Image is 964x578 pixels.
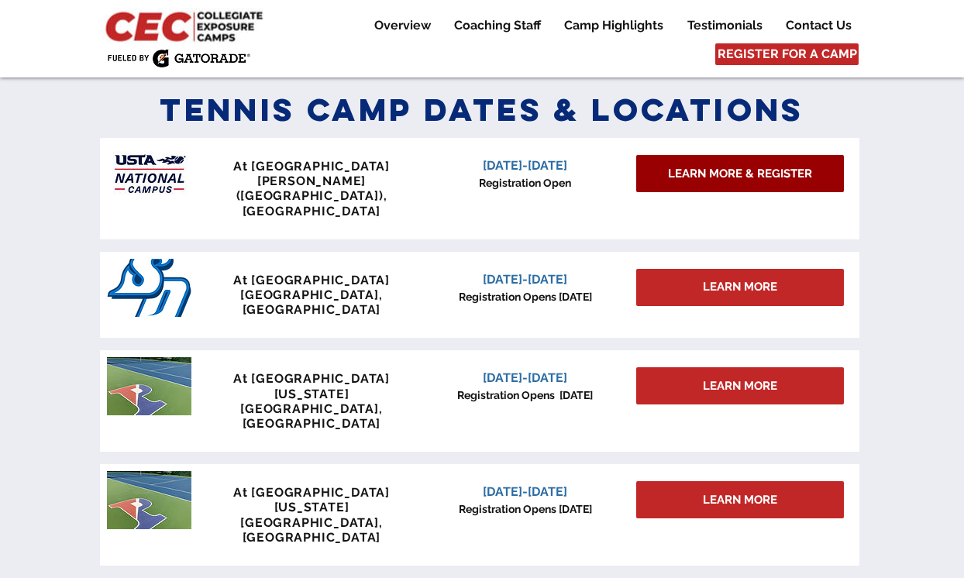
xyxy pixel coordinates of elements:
a: LEARN MORE & REGISTER [636,155,844,192]
span: LEARN MORE & REGISTER [668,166,812,182]
span: [DATE]-[DATE] [483,484,567,499]
p: Camp Highlights [556,16,671,35]
span: [GEOGRAPHIC_DATA], [GEOGRAPHIC_DATA] [240,287,382,317]
span: [DATE]-[DATE] [483,370,567,385]
span: At [GEOGRAPHIC_DATA] [233,273,390,287]
span: Registration Opens [DATE] [459,291,592,303]
a: Contact Us [774,16,862,35]
p: Coaching Staff [446,16,549,35]
img: USTA Campus image_edited.jpg [107,145,191,203]
a: REGISTER FOR A CAMP [715,43,859,65]
img: CEC Logo Primary_edited.jpg [102,8,270,43]
span: Registration Open [479,177,571,189]
span: LEARN MORE [703,378,777,394]
img: penn tennis courts with logo.jpeg [107,357,191,415]
a: Coaching Staff [442,16,552,35]
a: Testimonials [676,16,773,35]
img: penn tennis courts with logo.jpeg [107,471,191,529]
span: LEARN MORE [703,279,777,295]
div: LEARN MORE [636,269,844,306]
a: Overview [363,16,442,35]
p: Contact Us [778,16,859,35]
span: [DATE]-[DATE] [483,158,567,173]
img: Fueled by Gatorade.png [107,49,250,67]
span: Registration Opens [DATE] [459,503,592,515]
p: Testimonials [680,16,770,35]
a: LEARN MORE [636,367,844,404]
span: At [GEOGRAPHIC_DATA][US_STATE] [233,371,390,401]
span: At [GEOGRAPHIC_DATA] [233,159,390,174]
span: [GEOGRAPHIC_DATA], [GEOGRAPHIC_DATA] [240,515,382,545]
a: Camp Highlights [553,16,675,35]
nav: Site [350,16,862,35]
span: REGISTER FOR A CAMP [718,46,857,63]
span: [DATE]-[DATE] [483,272,567,287]
span: [PERSON_NAME] ([GEOGRAPHIC_DATA]), [GEOGRAPHIC_DATA] [236,174,387,218]
span: LEARN MORE [703,492,777,508]
span: Registration Opens [DATE] [457,389,593,401]
span: [GEOGRAPHIC_DATA], [GEOGRAPHIC_DATA] [240,401,382,431]
a: LEARN MORE [636,481,844,518]
p: Overview [367,16,439,35]
span: Tennis Camp Dates & Locations [160,90,804,129]
img: San_Diego_Toreros_logo.png [107,259,191,317]
span: At [GEOGRAPHIC_DATA][US_STATE] [233,485,390,514]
